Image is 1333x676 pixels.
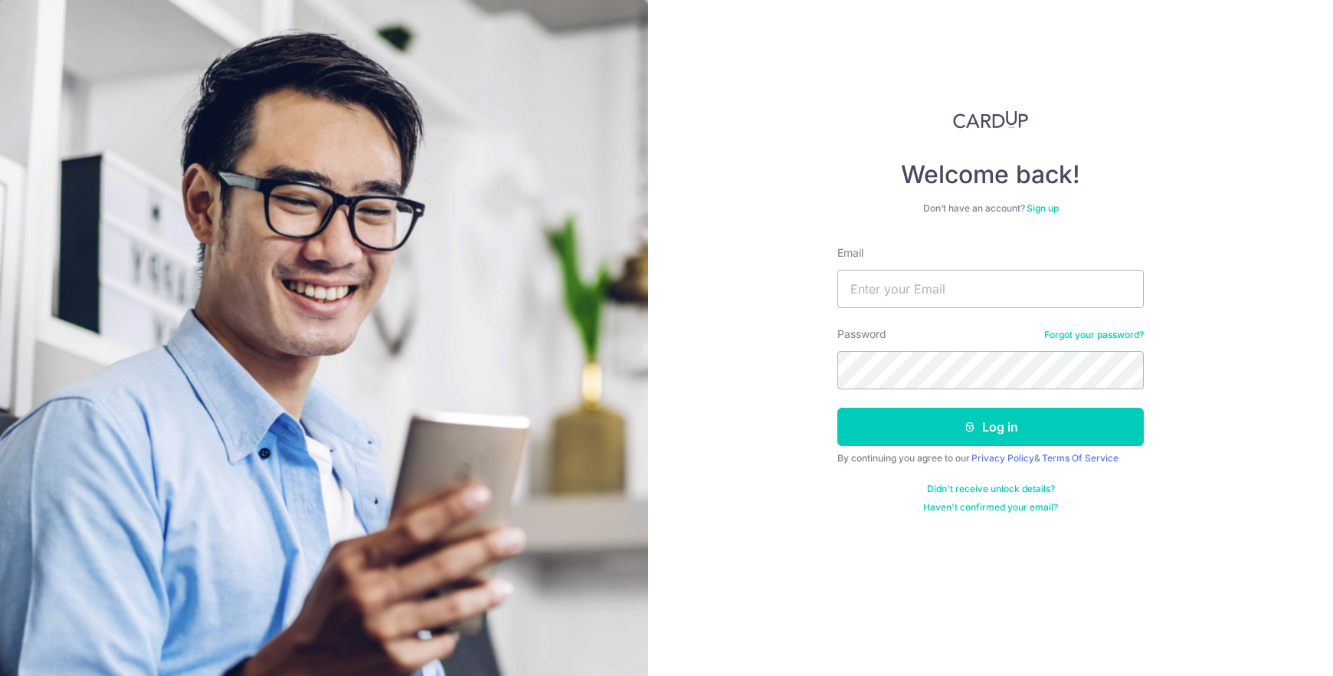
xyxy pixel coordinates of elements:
[953,110,1028,129] img: CardUp Logo
[837,452,1144,464] div: By continuing you agree to our &
[837,159,1144,190] h4: Welcome back!
[837,270,1144,308] input: Enter your Email
[837,245,863,261] label: Email
[923,501,1058,514] a: Haven't confirmed your email?
[837,202,1144,215] div: Don’t have an account?
[1044,329,1144,341] a: Forgot your password?
[837,327,886,342] label: Password
[1027,202,1059,214] a: Sign up
[1042,452,1118,464] a: Terms Of Service
[927,483,1055,495] a: Didn't receive unlock details?
[837,408,1144,446] button: Log in
[971,452,1034,464] a: Privacy Policy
